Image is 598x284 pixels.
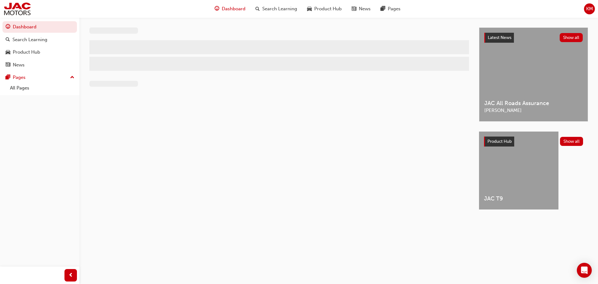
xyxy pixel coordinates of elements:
[488,35,511,40] span: Latest News
[560,33,583,42] button: Show all
[2,20,77,72] button: DashboardSearch LearningProduct HubNews
[376,2,406,15] a: pages-iconPages
[484,100,583,107] span: JAC All Roads Assurance
[262,5,297,12] span: Search Learning
[70,74,74,82] span: up-icon
[487,139,512,144] span: Product Hub
[484,195,553,202] span: JAC T9
[484,107,583,114] span: [PERSON_NAME]
[13,74,26,81] div: Pages
[479,132,558,209] a: JAC T9
[347,2,376,15] a: news-iconNews
[314,5,342,12] span: Product Hub
[6,50,10,55] span: car-icon
[577,263,592,278] div: Open Intercom Messenger
[484,33,583,43] a: Latest NewsShow all
[307,5,312,13] span: car-icon
[381,5,385,13] span: pages-icon
[210,2,250,15] a: guage-iconDashboard
[6,24,10,30] span: guage-icon
[2,21,77,33] a: Dashboard
[2,46,77,58] a: Product Hub
[7,83,77,93] a: All Pages
[69,272,73,279] span: prev-icon
[13,49,40,56] div: Product Hub
[222,5,245,12] span: Dashboard
[2,59,77,71] a: News
[302,2,347,15] a: car-iconProduct Hub
[6,37,10,43] span: search-icon
[484,137,583,147] a: Product HubShow all
[12,36,47,43] div: Search Learning
[388,5,401,12] span: Pages
[13,61,25,69] div: News
[3,2,31,16] img: jac-portal
[584,3,595,14] button: KM
[215,5,219,13] span: guage-icon
[560,137,583,146] button: Show all
[2,72,77,83] button: Pages
[359,5,371,12] span: News
[352,5,356,13] span: news-icon
[2,34,77,46] a: Search Learning
[250,2,302,15] a: search-iconSearch Learning
[6,75,10,80] span: pages-icon
[255,5,260,13] span: search-icon
[586,5,593,12] span: KM
[6,62,10,68] span: news-icon
[479,27,588,122] a: Latest NewsShow allJAC All Roads Assurance[PERSON_NAME]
